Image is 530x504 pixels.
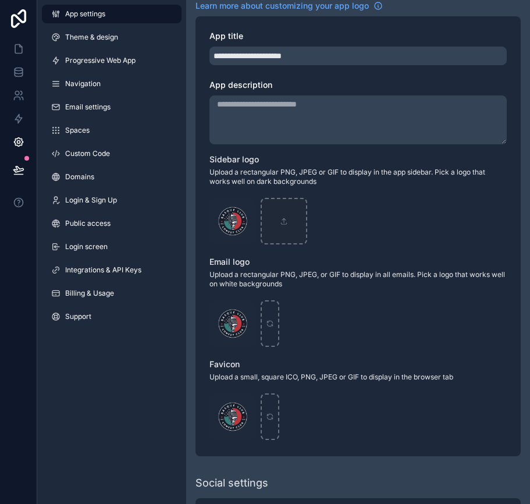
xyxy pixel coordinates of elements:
[65,196,117,205] span: Login & Sign Up
[209,168,507,186] span: Upload a rectangular PNG, JPEG or GIF to display in the app sidebar. Pick a logo that works well ...
[65,9,105,19] span: App settings
[65,312,91,321] span: Support
[209,270,507,289] span: Upload a rectangular PNG, JPEG, or GIF to display in all emails. Pick a logo that works well on w...
[195,475,268,491] div: Social settings
[42,121,182,140] a: Spaces
[42,98,182,116] a: Email settings
[65,79,101,88] span: Navigation
[65,126,90,135] span: Spaces
[42,144,182,163] a: Custom Code
[42,168,182,186] a: Domains
[65,265,141,275] span: Integrations & API Keys
[65,56,136,65] span: Progressive Web App
[209,154,259,164] span: Sidebar logo
[209,31,243,41] span: App title
[65,242,108,251] span: Login screen
[65,289,114,298] span: Billing & Usage
[42,28,182,47] a: Theme & design
[42,307,182,326] a: Support
[65,219,111,228] span: Public access
[42,237,182,256] a: Login screen
[42,191,182,210] a: Login & Sign Up
[65,149,110,158] span: Custom Code
[209,80,272,90] span: App description
[42,51,182,70] a: Progressive Web App
[209,257,250,267] span: Email logo
[42,5,182,23] a: App settings
[42,74,182,93] a: Navigation
[65,172,94,182] span: Domains
[209,359,240,369] span: Favicon
[42,261,182,279] a: Integrations & API Keys
[42,214,182,233] a: Public access
[65,102,111,112] span: Email settings
[65,33,118,42] span: Theme & design
[42,284,182,303] a: Billing & Usage
[209,372,507,382] span: Upload a small, square ICO, PNG, JPEG or GIF to display in the browser tab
